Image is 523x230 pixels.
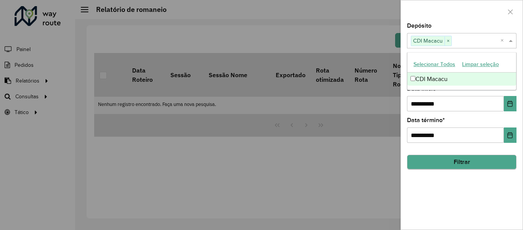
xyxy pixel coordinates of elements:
[504,96,516,111] button: Choose Date
[407,21,431,30] label: Depósito
[411,36,445,45] span: CDI Macacu
[407,155,516,169] button: Filtrar
[407,73,516,86] div: CDI Macacu
[407,52,516,90] ng-dropdown-panel: Options list
[459,58,502,70] button: Limpar seleção
[500,36,507,45] span: Clear all
[407,116,445,125] label: Data término
[504,127,516,143] button: Choose Date
[445,36,451,46] span: ×
[410,58,459,70] button: Selecionar Todos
